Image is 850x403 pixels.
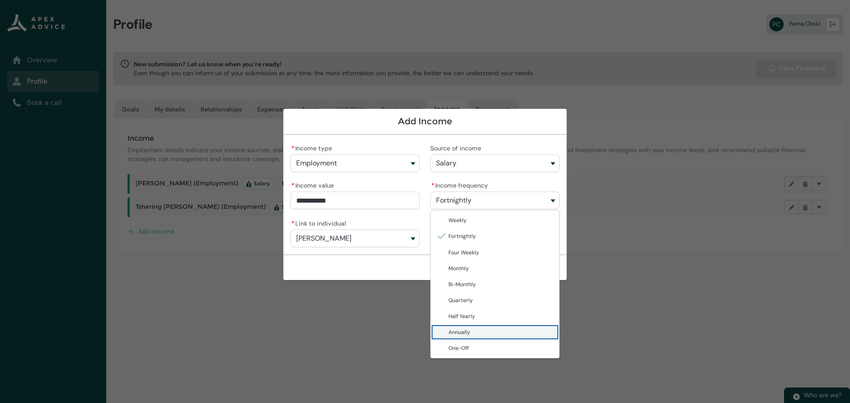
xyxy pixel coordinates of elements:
span: Fortnightly [448,233,476,240]
label: Source of income [430,142,485,153]
abbr: required [291,181,294,189]
span: Weekly [448,217,467,224]
label: Link to individual [290,217,349,228]
label: Income frequency [430,179,491,190]
span: [PERSON_NAME] [296,234,352,242]
button: Income frequency [430,192,560,209]
span: Employment [296,159,337,167]
button: Income type [290,154,420,172]
h1: Add Income [290,116,560,127]
abbr: required [431,181,434,189]
button: Link to individual [290,230,420,247]
span: Fortnightly [436,196,471,204]
label: Income type [290,142,336,153]
abbr: required [291,219,294,227]
label: Income value [290,179,337,190]
span: Four Weekly [448,249,479,256]
div: Income frequency [430,210,560,358]
button: Source of income [430,154,560,172]
span: Salary [436,159,456,167]
abbr: required [291,144,294,152]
